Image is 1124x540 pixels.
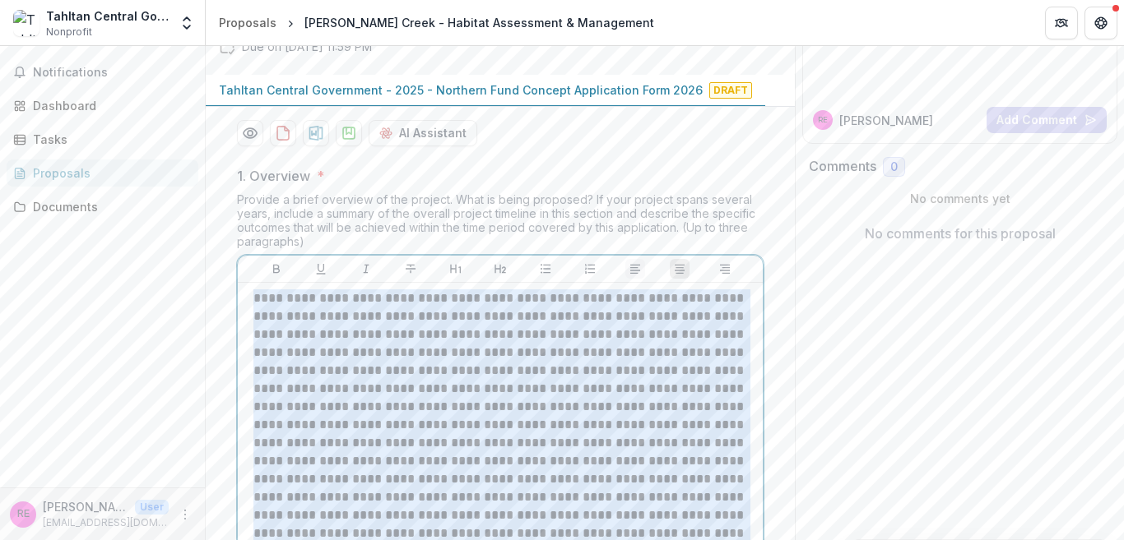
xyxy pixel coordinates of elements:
[304,14,654,31] div: [PERSON_NAME] Creek - Habitat Assessment & Management
[219,14,276,31] div: Proposals
[818,116,828,124] div: Richard Erhardt
[625,259,645,279] button: Align Left
[270,120,296,146] button: download-proposal
[839,112,933,129] p: [PERSON_NAME]
[336,120,362,146] button: download-proposal
[219,81,703,99] p: Tahltan Central Government - 2025 - Northern Fund Concept Application Form 2026
[7,126,198,153] a: Tasks
[670,259,690,279] button: Align Center
[33,97,185,114] div: Dashboard
[709,82,752,99] span: Draft
[369,120,477,146] button: AI Assistant
[356,259,376,279] button: Italicize
[446,259,466,279] button: Heading 1
[7,59,198,85] button: Notifications
[809,190,1111,207] p: No comments yet
[987,107,1107,133] button: Add Comment
[580,259,600,279] button: Ordered List
[809,159,876,174] h2: Comments
[536,259,555,279] button: Bullet List
[242,38,372,55] p: Due on [DATE] 11:59 PM
[46,25,92,39] span: Nonprofit
[715,259,735,279] button: Align Right
[46,7,169,25] div: Tahltan Central Government
[401,259,420,279] button: Strike
[237,192,764,255] div: Provide a brief overview of the project. What is being proposed? If your project spans several ye...
[175,505,195,524] button: More
[7,159,198,187] a: Proposals
[33,164,185,182] div: Proposals
[33,66,192,80] span: Notifications
[13,10,39,36] img: Tahltan Central Government
[311,259,331,279] button: Underline
[212,11,661,35] nav: breadcrumb
[1085,7,1117,39] button: Get Help
[237,120,263,146] button: Preview f8332839-611e-4336-99ef-4b63651d4757-0.pdf
[175,7,198,39] button: Open entity switcher
[43,498,128,515] p: [PERSON_NAME]
[33,198,185,215] div: Documents
[7,92,198,119] a: Dashboard
[490,259,510,279] button: Heading 2
[890,160,898,174] span: 0
[212,11,283,35] a: Proposals
[303,120,329,146] button: download-proposal
[17,509,30,519] div: Richard Erhardt
[865,224,1056,243] p: No comments for this proposal
[1045,7,1078,39] button: Partners
[7,193,198,220] a: Documents
[43,515,169,530] p: [EMAIL_ADDRESS][DOMAIN_NAME]
[267,259,286,279] button: Bold
[135,500,169,515] p: User
[33,131,185,148] div: Tasks
[237,166,310,186] p: 1. Overview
